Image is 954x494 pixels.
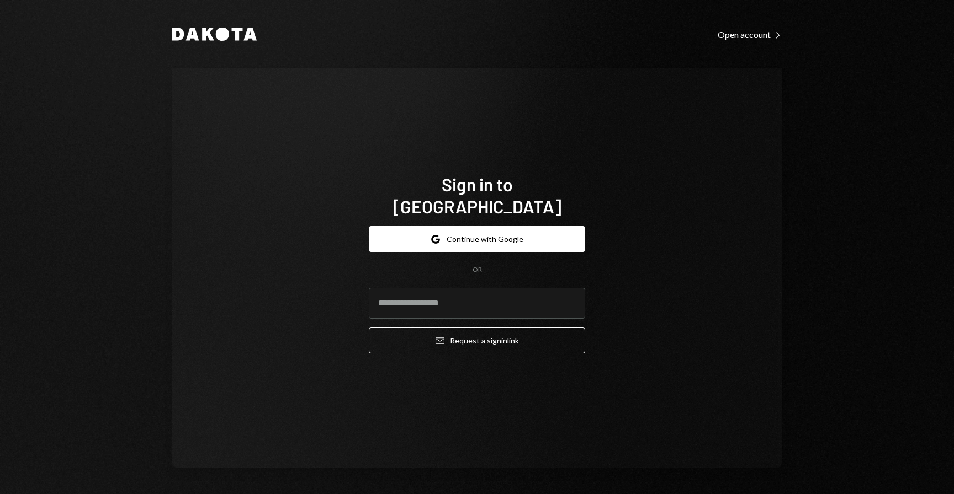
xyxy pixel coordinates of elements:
div: OR [473,265,482,275]
button: Continue with Google [369,226,585,252]
div: Open account [718,29,782,40]
h1: Sign in to [GEOGRAPHIC_DATA] [369,173,585,217]
button: Request a signinlink [369,327,585,353]
a: Open account [718,28,782,40]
